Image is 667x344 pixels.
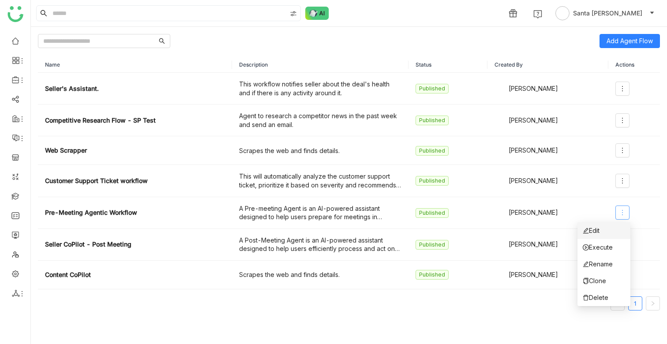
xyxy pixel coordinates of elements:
[583,276,606,286] span: Clone
[7,6,23,22] img: logo
[646,296,660,310] button: Next Page
[45,146,87,155] strong: Web Scrapper
[495,176,505,186] img: 684a9845de261c4b36a3b50d
[416,240,449,250] nz-tag: Published
[509,84,558,93] span: [PERSON_NAME]
[509,239,558,249] span: [PERSON_NAME]
[416,208,449,218] nz-tag: Published
[509,116,558,125] span: [PERSON_NAME]
[416,84,449,93] nz-tag: Published
[416,176,449,186] nz-tag: Published
[583,293,608,303] span: Delete
[290,10,297,17] img: search-type.svg
[45,239,131,249] strong: Seller CoPilot - Post Meeting
[600,34,660,48] button: Add Agent Flow
[305,7,329,20] img: ask-buddy-normal.svg
[239,204,401,221] div: A Pre-meeting Agent is an AI-powered assistant designed to help users prepare for meetings in adv...
[45,176,148,186] strong: Customer Support Ticket workflow
[583,243,613,252] span: Execute
[554,6,656,20] button: Santa [PERSON_NAME]
[573,8,642,18] span: Santa [PERSON_NAME]
[628,296,642,310] li: 1
[416,116,449,125] nz-tag: Published
[611,296,625,310] button: Previous Page
[509,208,558,217] span: [PERSON_NAME]
[232,57,408,73] th: Description
[495,269,505,280] img: 684a9845de261c4b36a3b50d
[416,146,449,156] nz-tag: Published
[408,57,487,73] th: Status
[45,270,91,280] strong: Content CoPilot
[239,236,401,253] div: A Post-Meeting Agent is an AI-powered assistant designed to help users efficiently process and ac...
[608,57,660,73] th: Actions
[416,270,449,280] nz-tag: Published
[45,208,137,217] strong: Pre-Meeting Agentic Workflow
[495,115,505,126] img: 684fd8469a55a50394c15cbc
[45,116,156,125] strong: Competitive Research Flow - SP Test
[38,57,232,73] th: Name
[583,259,613,269] span: Rename
[239,270,401,279] div: Scrapes the web and finds details.
[607,36,653,46] span: Add Agent Flow
[509,146,558,155] span: [PERSON_NAME]
[555,6,570,20] img: avatar
[509,270,558,280] span: [PERSON_NAME]
[629,297,642,310] a: 1
[487,57,608,73] th: Created By
[583,226,600,236] span: Edit
[533,10,542,19] img: help.svg
[495,145,505,156] img: 684a9845de261c4b36a3b50d
[239,172,401,189] div: This will automatically analyze the customer support ticket, prioritize it based on severity and ...
[509,176,558,186] span: [PERSON_NAME]
[239,112,401,129] div: Agent to research a competitor news in the past week and send an email.
[239,146,401,155] div: Scrapes the web and finds details.
[495,207,505,218] img: 6860d480bc89cb0674c8c7e9
[45,84,99,93] strong: Seller's Assistant.
[495,83,505,94] img: 684a9845de261c4b36a3b50d
[495,239,505,250] img: 684a9845de261c4b36a3b50d
[239,80,401,97] div: This workflow notifies seller about the deal's health and if there is any activity around it.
